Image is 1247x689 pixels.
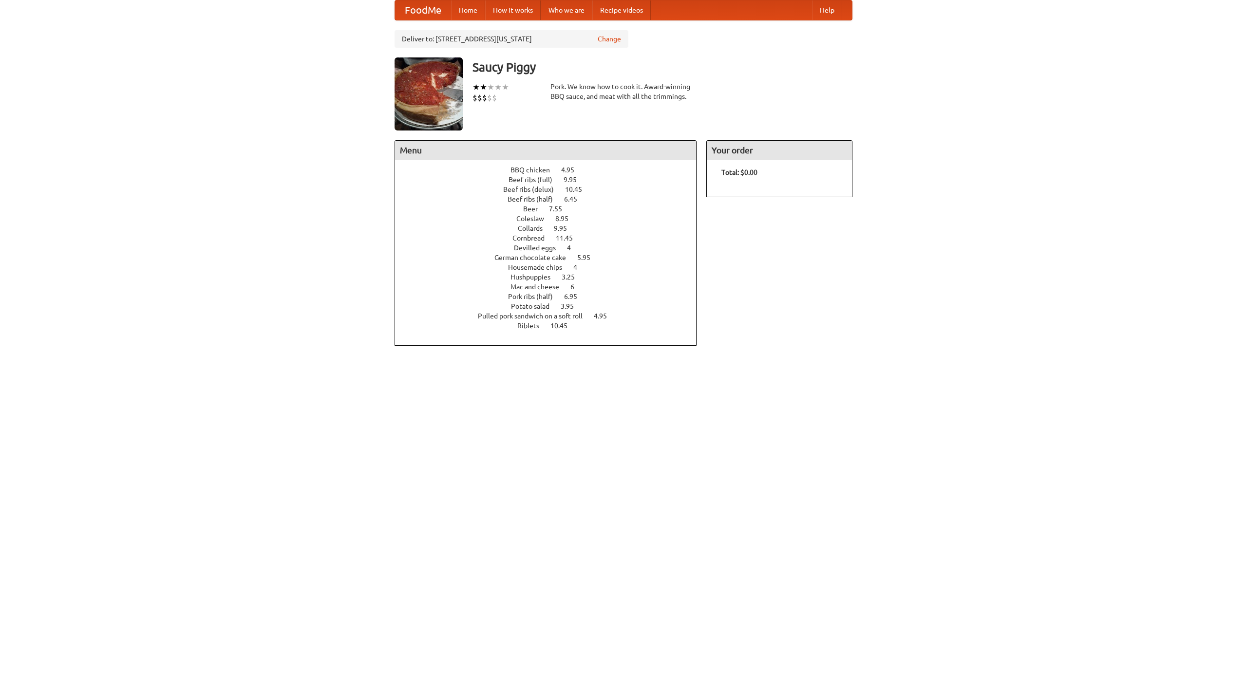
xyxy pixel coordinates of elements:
span: 3.95 [561,302,584,310]
h4: Menu [395,141,696,160]
a: Recipe videos [592,0,651,20]
span: Pulled pork sandwich on a soft roll [478,312,592,320]
span: 3.25 [562,273,585,281]
span: 4.95 [561,166,584,174]
li: ★ [487,82,494,93]
a: Beef ribs (full) 9.95 [509,176,595,184]
a: Housemade chips 4 [508,263,595,271]
div: Pork. We know how to cook it. Award-winning BBQ sauce, and meat with all the trimmings. [550,82,697,101]
span: 6 [570,283,584,291]
div: Deliver to: [STREET_ADDRESS][US_STATE] [395,30,628,48]
span: German chocolate cake [494,254,576,261]
span: 4 [567,244,581,252]
span: Potato salad [511,302,559,310]
span: BBQ chicken [510,166,560,174]
a: Pork ribs (half) 6.95 [508,293,595,300]
span: Cornbread [512,234,554,242]
span: Beef ribs (delux) [503,186,564,193]
a: Change [598,34,621,44]
a: Beef ribs (delux) 10.45 [503,186,600,193]
a: Home [451,0,485,20]
span: 9.95 [554,224,577,232]
h4: Your order [707,141,852,160]
li: ★ [494,82,502,93]
a: Cornbread 11.45 [512,234,591,242]
span: Coleslaw [516,215,554,223]
span: Beef ribs (full) [509,176,562,184]
span: Devilled eggs [514,244,566,252]
span: Collards [518,224,552,232]
span: Riblets [517,322,549,330]
span: 4.95 [594,312,617,320]
span: 6.45 [564,195,587,203]
li: ★ [480,82,487,93]
a: BBQ chicken 4.95 [510,166,592,174]
span: Hushpuppies [510,273,560,281]
span: 11.45 [556,234,583,242]
a: Devilled eggs 4 [514,244,589,252]
a: German chocolate cake 5.95 [494,254,608,261]
li: $ [472,93,477,103]
a: Coleslaw 8.95 [516,215,586,223]
b: Total: $0.00 [721,168,757,176]
span: 8.95 [555,215,578,223]
a: Riblets 10.45 [517,322,586,330]
li: $ [482,93,487,103]
img: angular.jpg [395,57,463,130]
a: Potato salad 3.95 [511,302,592,310]
span: 5.95 [577,254,600,261]
li: $ [487,93,492,103]
li: ★ [502,82,509,93]
span: Beef ribs (half) [508,195,563,203]
a: Beer 7.55 [523,205,580,213]
a: Pulled pork sandwich on a soft roll 4.95 [478,312,625,320]
h3: Saucy Piggy [472,57,852,77]
a: Hushpuppies 3.25 [510,273,593,281]
span: 10.45 [550,322,577,330]
span: 10.45 [565,186,592,193]
a: FoodMe [395,0,451,20]
span: Housemade chips [508,263,572,271]
li: ★ [472,82,480,93]
span: 7.55 [549,205,572,213]
li: $ [492,93,497,103]
span: Beer [523,205,548,213]
a: Help [812,0,842,20]
span: 6.95 [564,293,587,300]
span: Mac and cheese [510,283,569,291]
a: Beef ribs (half) 6.45 [508,195,595,203]
a: Who we are [541,0,592,20]
span: 4 [573,263,587,271]
li: $ [477,93,482,103]
a: Mac and cheese 6 [510,283,592,291]
span: 9.95 [564,176,586,184]
span: Pork ribs (half) [508,293,563,300]
a: Collards 9.95 [518,224,585,232]
a: How it works [485,0,541,20]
